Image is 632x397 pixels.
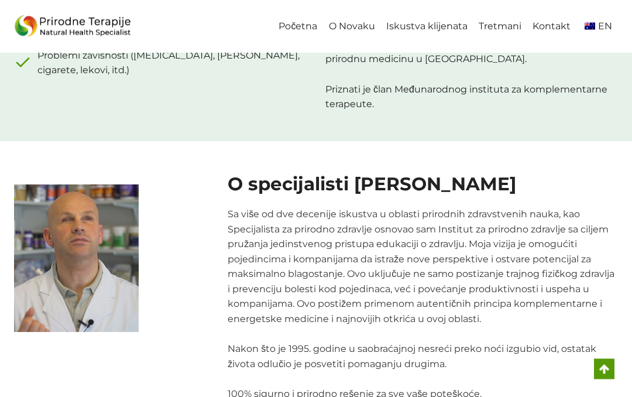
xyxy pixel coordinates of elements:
a: O Novaku [323,13,380,40]
a: Kontakt [527,13,576,40]
img: Dr-Novak-Profile - Prirodne Terapije [14,185,139,333]
a: Iskustva klijenata [380,13,473,40]
a: Tretmani [473,13,527,40]
h2: O specijalisti [PERSON_NAME] [228,171,618,198]
nav: Primary Navigation [273,13,618,40]
img: English [585,23,595,30]
span: EN [598,20,612,32]
span: Problemi zavisnosti ([MEDICAL_DATA], [PERSON_NAME], cigarete, lekovi, itd.) [37,49,307,78]
a: Početna [273,13,323,40]
img: Prirodne_Terapije_Logo - Prirodne Terapije [14,12,131,41]
a: Scroll to top [594,359,614,379]
a: en_AUEN [576,13,618,40]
